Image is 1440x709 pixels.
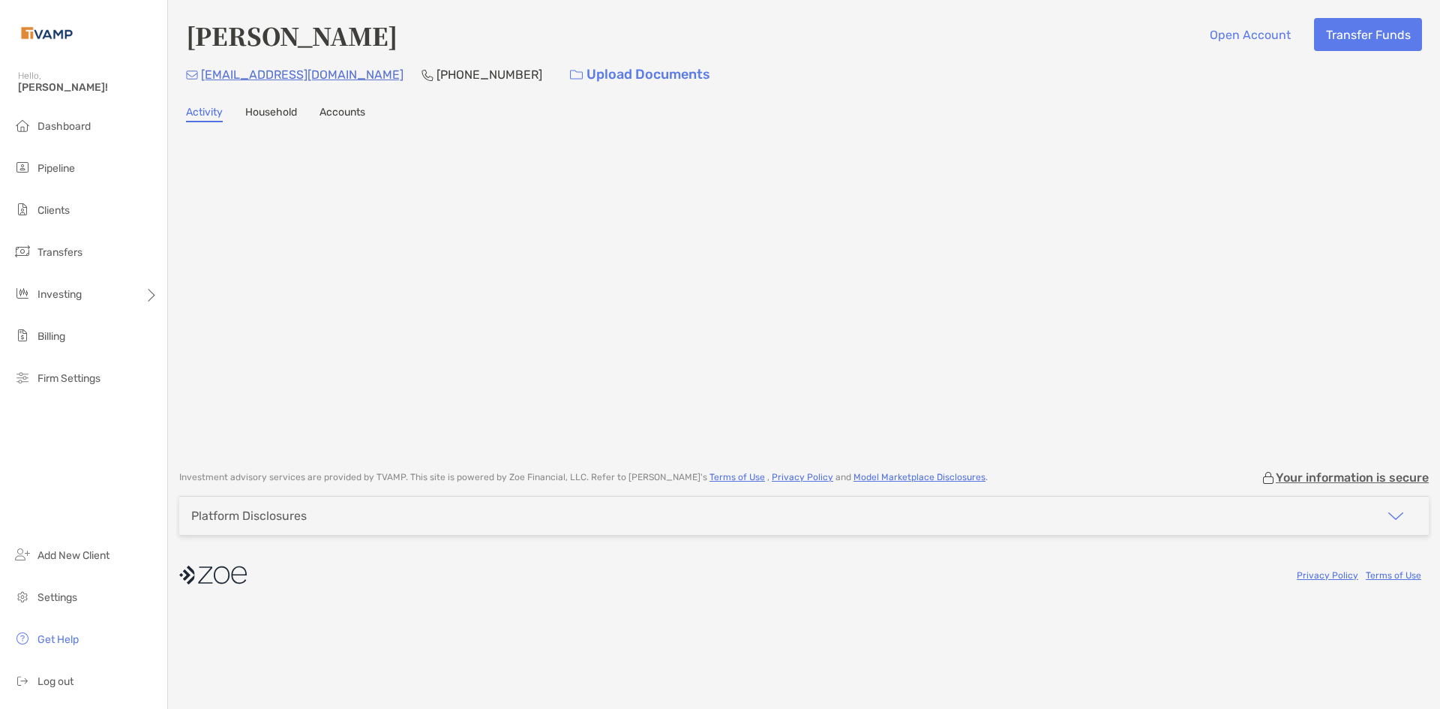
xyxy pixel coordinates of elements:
[570,70,583,80] img: button icon
[1276,470,1429,485] p: Your information is secure
[13,671,31,689] img: logout icon
[186,106,223,122] a: Activity
[37,246,82,259] span: Transfers
[1366,570,1421,581] a: Terms of Use
[13,242,31,260] img: transfers icon
[13,116,31,134] img: dashboard icon
[179,472,988,483] p: Investment advisory services are provided by TVAMP . This site is powered by Zoe Financial, LLC. ...
[37,204,70,217] span: Clients
[13,284,31,302] img: investing icon
[13,158,31,176] img: pipeline icon
[37,675,73,688] span: Log out
[1387,507,1405,525] img: icon arrow
[13,368,31,386] img: firm-settings icon
[186,18,397,53] h4: [PERSON_NAME]
[37,120,91,133] span: Dashboard
[709,472,765,482] a: Terms of Use
[179,558,247,592] img: company logo
[37,633,79,646] span: Get Help
[37,549,109,562] span: Add New Client
[13,326,31,344] img: billing icon
[436,65,542,84] p: [PHONE_NUMBER]
[201,65,403,84] p: [EMAIL_ADDRESS][DOMAIN_NAME]
[13,200,31,218] img: clients icon
[1297,570,1358,581] a: Privacy Policy
[560,59,720,91] a: Upload Documents
[1314,18,1422,51] button: Transfer Funds
[13,587,31,605] img: settings icon
[319,106,365,122] a: Accounts
[18,6,76,60] img: Zoe Logo
[245,106,297,122] a: Household
[37,591,77,604] span: Settings
[772,472,833,482] a: Privacy Policy
[37,288,82,301] span: Investing
[853,472,985,482] a: Model Marketplace Disclosures
[37,330,65,343] span: Billing
[1198,18,1302,51] button: Open Account
[13,545,31,563] img: add_new_client icon
[186,71,198,80] img: Email Icon
[421,69,433,81] img: Phone Icon
[18,81,158,94] span: [PERSON_NAME]!
[191,509,307,523] div: Platform Disclosures
[13,629,31,647] img: get-help icon
[37,372,100,385] span: Firm Settings
[37,162,75,175] span: Pipeline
